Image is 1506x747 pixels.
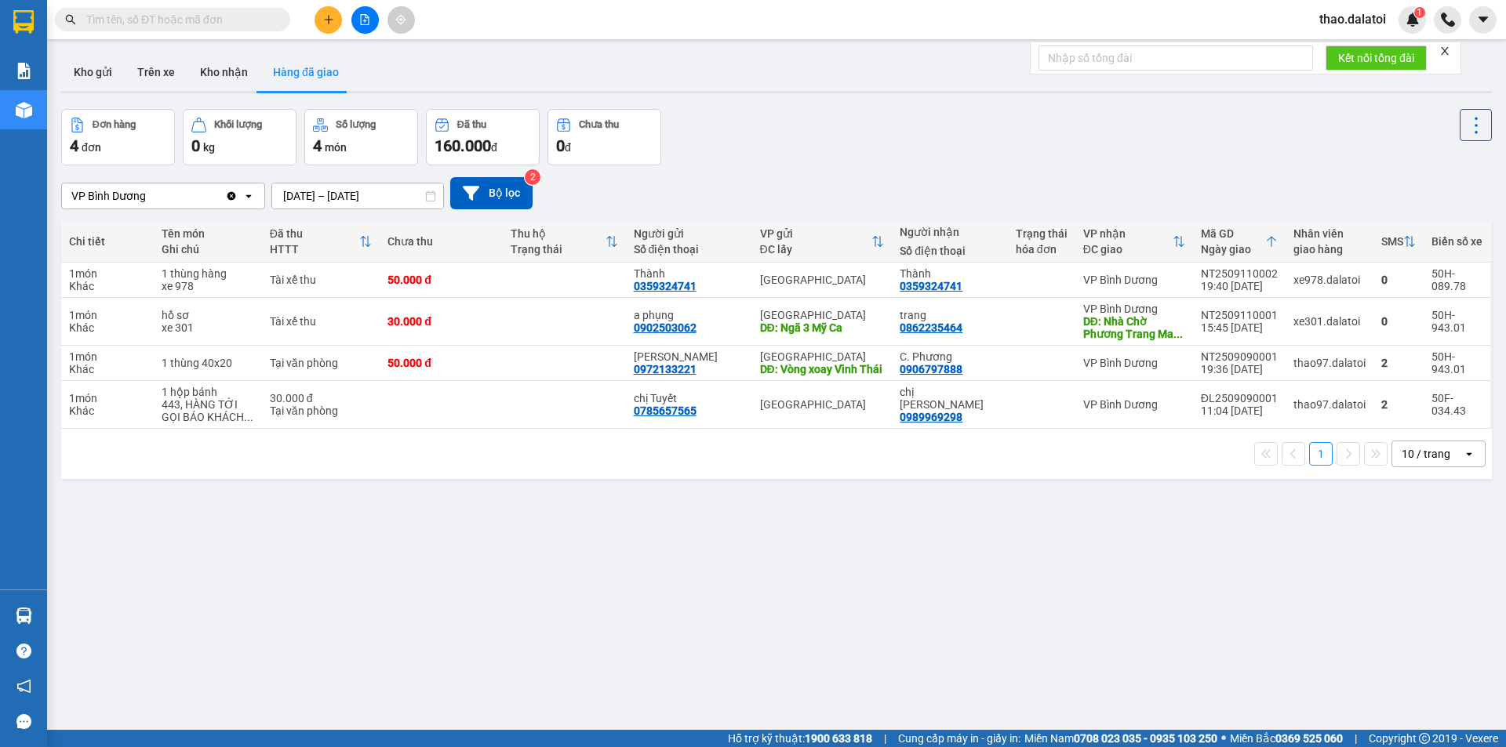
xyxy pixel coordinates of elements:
div: VP gửi [760,227,872,240]
span: đ [491,141,497,154]
div: VP Bình Dương [1083,274,1185,286]
div: thao97.dalatoi [1293,357,1366,369]
div: 50.000 đ [387,274,495,286]
div: Chưa thu [579,119,619,130]
button: Khối lượng0kg [183,109,296,165]
span: 0 [191,136,200,155]
div: Tài xế thu [270,315,372,328]
span: Hỗ trợ kỹ thuật: [728,730,872,747]
sup: 2 [525,169,540,185]
div: 50H-943.01 [1431,350,1482,375]
div: Ngày giao [1201,243,1265,256]
strong: 1900 633 818 [805,732,872,745]
div: 2 [1381,398,1416,411]
div: trang [900,309,1000,321]
th: Toggle SortBy [1373,221,1424,263]
span: 4 [70,136,78,155]
span: | [1355,730,1357,747]
div: Thành [634,267,744,280]
sup: 1 [1414,7,1425,18]
img: warehouse-icon [16,102,32,118]
span: plus [323,14,334,25]
button: Trên xe [125,53,187,91]
span: question-circle [16,644,31,658]
th: Toggle SortBy [262,221,380,263]
div: SMS [1381,235,1403,248]
span: 160.000 [435,136,491,155]
div: [GEOGRAPHIC_DATA] [760,398,885,411]
div: xe 301 [162,321,254,334]
span: copyright [1419,733,1430,744]
button: file-add [351,6,379,34]
div: 0972133221 [634,363,697,375]
div: Số lượng [336,119,376,130]
div: Trạng thái [1016,227,1068,240]
div: NT2509110002 [1201,267,1278,280]
span: Cung cấp máy in - giấy in: [898,730,1020,747]
div: NT2509090001 [1201,350,1278,363]
div: 0906797888 [900,363,962,375]
button: Hàng đã giao [260,53,351,91]
div: NT2509110001 [1201,309,1278,321]
div: [GEOGRAPHIC_DATA] [760,350,885,363]
div: 0359324741 [900,280,962,292]
div: xe978.dalatoi [1293,274,1366,286]
div: chị Hoa [900,386,1000,411]
img: logo-vxr [13,10,34,34]
div: Thành [900,267,1000,280]
div: 10 / trang [1402,446,1450,462]
div: Đã thu [270,227,359,240]
div: 2 [1381,357,1416,369]
button: Chưa thu0đ [547,109,661,165]
div: 0785657565 [634,404,697,417]
div: Người nhận [900,226,1000,238]
div: Mã GD [1201,227,1265,240]
img: solution-icon [16,63,32,79]
input: Tìm tên, số ĐT hoặc mã đơn [86,11,271,28]
div: VP Bình Dương [71,188,146,204]
span: ⚪️ [1221,735,1226,742]
div: 1 món [69,309,146,321]
div: Chưa thu [387,235,495,248]
div: ĐC giao [1083,243,1173,256]
div: Người gửi [634,227,744,240]
div: DĐ: Ngã 3 Mỹ Ca [760,321,885,334]
div: Tại văn phòng [270,404,372,417]
div: Khác [69,321,146,334]
div: 0359324741 [634,280,697,292]
div: xe301.dalatoi [1293,315,1366,328]
div: Biển số xe [1431,235,1482,248]
span: ... [1173,328,1183,340]
th: Toggle SortBy [752,221,893,263]
div: 0989969298 [900,411,962,423]
div: Số điện thoại [634,243,744,256]
span: file-add [359,14,370,25]
div: 0862235464 [900,321,962,334]
div: HTTT [270,243,359,256]
span: | [884,730,886,747]
button: caret-down [1469,6,1497,34]
div: 1 thùng hàng [162,267,254,280]
span: Miền Nam [1024,730,1217,747]
div: Số điện thoại [900,245,1000,257]
div: 1 hộp bánh [162,386,254,398]
span: close [1439,45,1450,56]
th: Toggle SortBy [1075,221,1193,263]
button: Kho gửi [61,53,125,91]
button: Kết nối tổng đài [1326,45,1427,71]
input: Select a date range. [272,183,443,209]
svg: open [242,190,255,202]
div: 1 thùng 40x20 [162,357,254,369]
div: Khác [69,404,146,417]
div: Anh Sơn [634,350,744,363]
div: 30.000 đ [270,392,372,404]
input: Selected VP Bình Dương. [147,188,149,204]
strong: 0369 525 060 [1275,732,1343,745]
span: đ [565,141,571,154]
div: hồ sơ [162,309,254,321]
button: aim [387,6,415,34]
span: 1 [1417,7,1422,18]
img: warehouse-icon [16,607,32,624]
div: 19:36 [DATE] [1201,363,1278,375]
div: chị Tuyết [634,392,744,404]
